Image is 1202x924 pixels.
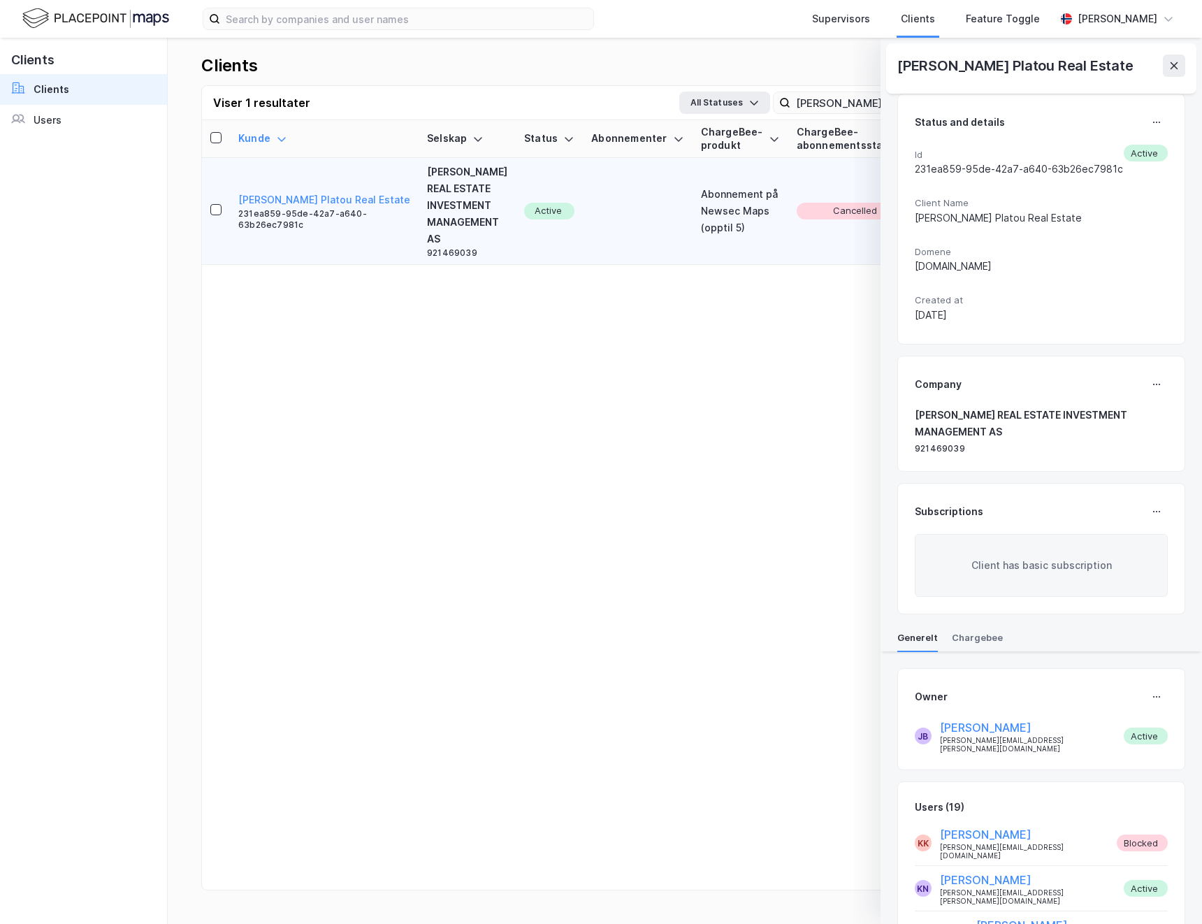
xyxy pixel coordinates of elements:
[915,799,964,816] div: Users (19)
[915,197,1168,209] span: Client Name
[238,192,410,208] button: [PERSON_NAME] Platou Real Estate
[966,10,1040,27] div: Feature Toggle
[427,247,507,259] div: 921469039
[238,132,410,145] div: Kunde
[940,826,1031,843] button: [PERSON_NAME]
[34,81,69,98] div: Clients
[524,132,574,145] div: Status
[940,719,1031,736] button: [PERSON_NAME]
[952,631,1003,651] div: Chargebee
[915,376,962,393] div: Company
[940,872,1115,905] div: [PERSON_NAME][EMAIL_ADDRESS][PERSON_NAME][DOMAIN_NAME]
[34,112,61,129] div: Users
[679,92,770,114] button: All Statuses
[213,94,310,111] div: Viser 1 resultater
[1132,857,1202,924] div: Kontrollprogram for chat
[915,443,1168,454] div: 921469039
[915,294,1168,306] span: Created at
[940,826,1108,860] div: [PERSON_NAME][EMAIL_ADDRESS][DOMAIN_NAME]
[918,728,928,744] div: JB
[917,880,929,897] div: KN
[915,407,1168,440] div: [PERSON_NAME] REAL ESTATE INVESTMENT MANAGEMENT AS
[22,6,169,31] img: logo.f888ab2527a4732fd821a326f86c7f29.svg
[701,186,780,236] div: Abonnement på Newsec Maps (opptil 5)
[238,208,410,231] div: 231ea859-95de-42a7-a640-63b26ec7981c
[918,835,929,851] div: KK
[897,55,1136,77] div: [PERSON_NAME] Platou Real Estate
[915,534,1168,597] div: Client has basic subscription
[940,872,1031,888] button: [PERSON_NAME]
[915,149,1123,161] span: Id
[915,161,1123,178] div: 231ea859-95de-42a7-a640-63b26ec7981c
[790,92,983,113] input: Search by company name
[915,246,1168,258] span: Domene
[915,258,1168,275] div: [DOMAIN_NAME]
[897,631,938,651] div: Generelt
[915,503,983,520] div: Subscriptions
[591,132,683,145] div: Abonnementer
[915,688,948,705] div: Owner
[812,10,870,27] div: Supervisors
[915,307,1168,324] div: [DATE]
[915,114,1005,131] div: Status and details
[1078,10,1157,27] div: [PERSON_NAME]
[427,164,507,247] div: [PERSON_NAME] REAL ESTATE INVESTMENT MANAGEMENT AS
[940,719,1115,753] div: [PERSON_NAME][EMAIL_ADDRESS][PERSON_NAME][DOMAIN_NAME]
[427,132,507,145] div: Selskap
[1132,857,1202,924] iframe: Chat Widget
[201,55,257,77] div: Clients
[901,10,935,27] div: Clients
[220,8,593,29] input: Search by companies and user names
[701,126,780,152] div: ChargeBee-produkt
[797,126,916,152] div: ChargeBee-abonnementsstatus
[915,210,1168,226] div: [PERSON_NAME] Platou Real Estate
